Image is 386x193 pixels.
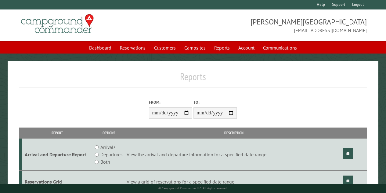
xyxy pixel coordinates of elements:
[235,42,258,54] a: Account
[211,42,233,54] a: Reports
[126,139,342,171] td: View the arrival and departure information for a specified date range
[19,12,96,36] img: Campground Commander
[181,42,209,54] a: Campsites
[22,171,92,193] td: Reservations Grid
[100,143,116,151] label: Arrivals
[19,71,367,87] h1: Reports
[126,171,342,193] td: View a grid of reservations for a specified date range
[22,139,92,171] td: Arrival and Departure Report
[100,151,123,158] label: Departures
[100,158,110,165] label: Both
[149,99,192,105] label: From:
[158,186,227,190] small: © Campground Commander LLC. All rights reserved.
[22,128,92,138] th: Report
[193,17,367,34] span: [PERSON_NAME][GEOGRAPHIC_DATA] [EMAIL_ADDRESS][DOMAIN_NAME]
[116,42,149,54] a: Reservations
[85,42,115,54] a: Dashboard
[126,128,342,138] th: Description
[150,42,179,54] a: Customers
[193,99,237,105] label: To:
[92,128,126,138] th: Options
[259,42,301,54] a: Communications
